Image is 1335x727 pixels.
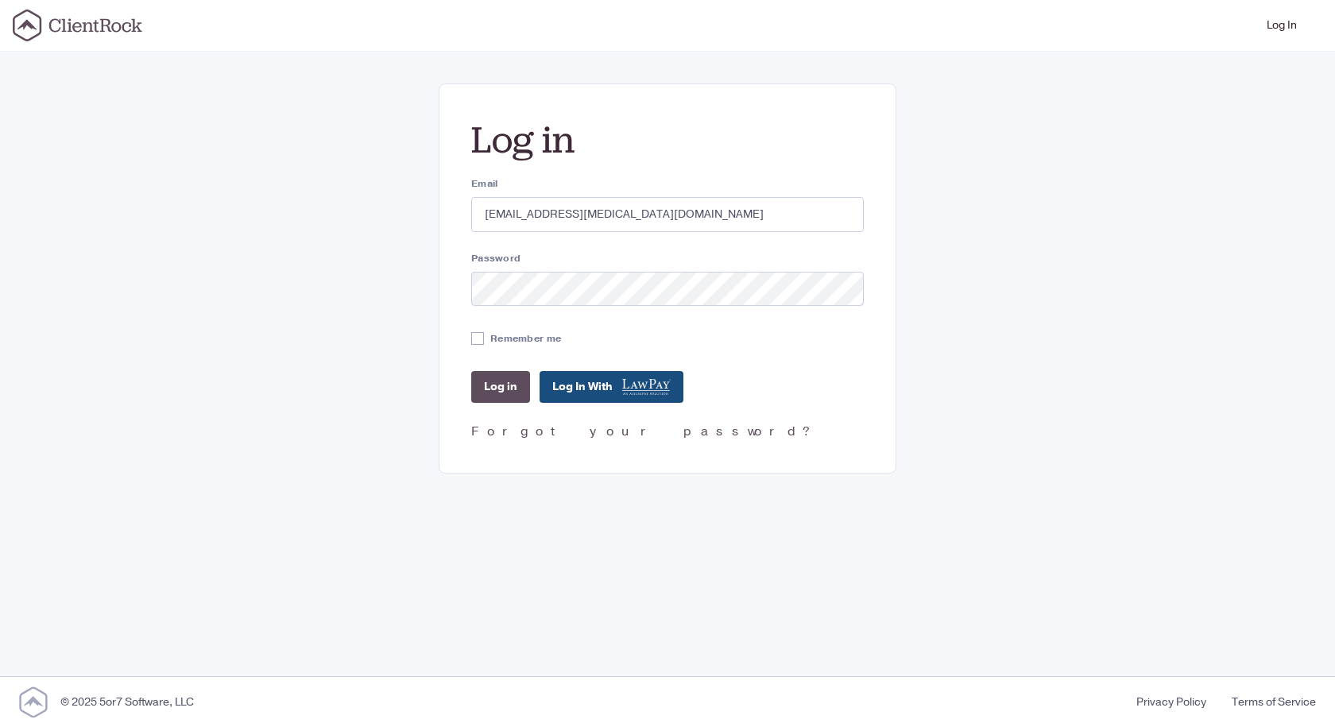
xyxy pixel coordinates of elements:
[540,371,683,403] a: Log In With
[60,694,194,710] div: © 2025 5or7 Software, LLC
[471,116,864,164] h2: Log in
[471,197,864,232] input: you@example.com
[471,176,864,191] label: Email
[471,371,530,403] input: Log in
[471,423,815,440] a: Forgot your password?
[1219,694,1316,710] a: Terms of Service
[1124,694,1219,710] a: Privacy Policy
[490,331,561,346] label: Remember me
[471,251,864,265] label: Password
[1260,6,1303,44] a: Log In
